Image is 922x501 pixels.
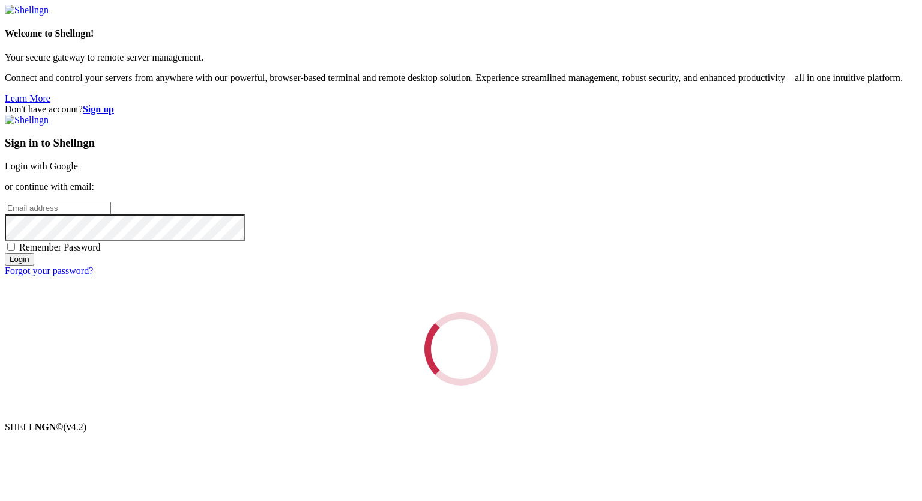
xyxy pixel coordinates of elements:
h3: Sign in to Shellngn [5,136,917,150]
a: Sign up [83,104,114,114]
b: NGN [35,422,56,432]
p: Your secure gateway to remote server management. [5,52,917,63]
span: Remember Password [19,242,101,252]
a: Learn More [5,93,50,103]
p: or continue with email: [5,181,917,192]
img: Shellngn [5,5,49,16]
div: Don't have account? [5,104,917,115]
input: Remember Password [7,243,15,251]
span: SHELL © [5,422,86,432]
input: Login [5,253,34,266]
a: Login with Google [5,161,78,171]
div: Loading... [409,297,512,400]
p: Connect and control your servers from anywhere with our powerful, browser-based terminal and remo... [5,73,917,83]
a: Forgot your password? [5,266,93,276]
h4: Welcome to Shellngn! [5,28,917,39]
img: Shellngn [5,115,49,126]
input: Email address [5,202,111,214]
span: 4.2.0 [64,422,87,432]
